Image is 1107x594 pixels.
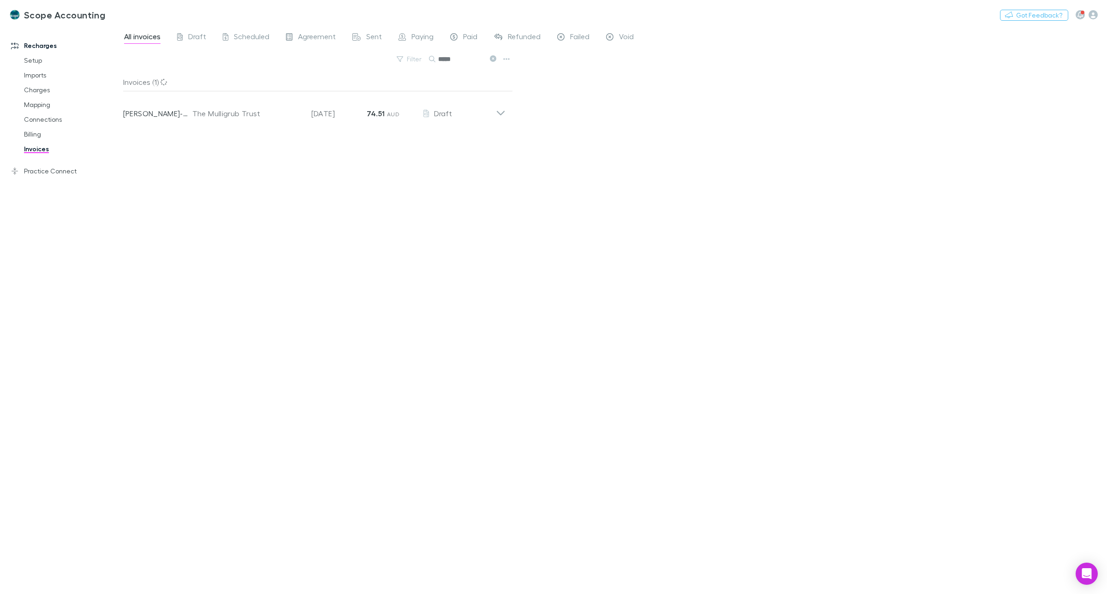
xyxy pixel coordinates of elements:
div: [PERSON_NAME]-0209The Mulligrub Trust[DATE]74.51 AUDDraft [116,91,513,128]
h3: Scope Accounting [24,9,105,20]
a: Connections [15,112,130,127]
span: Draft [434,109,452,118]
button: Filter [392,53,427,65]
a: Mapping [15,97,130,112]
span: Scheduled [234,32,269,44]
span: AUD [387,111,399,118]
a: Imports [15,68,130,83]
strong: 74.51 [367,109,385,118]
span: Paid [463,32,477,44]
span: Failed [570,32,589,44]
span: Void [619,32,634,44]
div: The Mulligrub Trust [192,108,302,119]
a: Scope Accounting [4,4,111,26]
span: All invoices [124,32,161,44]
p: [PERSON_NAME]-0209 [123,108,192,119]
span: Sent [366,32,382,44]
div: Open Intercom Messenger [1076,563,1098,585]
button: Got Feedback? [1000,10,1068,21]
p: [DATE] [311,108,367,119]
a: Invoices [15,142,130,156]
a: Billing [15,127,130,142]
span: Paying [411,32,434,44]
img: Scope Accounting's Logo [9,9,20,20]
a: Setup [15,53,130,68]
span: Draft [188,32,206,44]
a: Charges [15,83,130,97]
span: Agreement [298,32,336,44]
span: Refunded [508,32,541,44]
a: Practice Connect [2,164,130,178]
a: Recharges [2,38,130,53]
